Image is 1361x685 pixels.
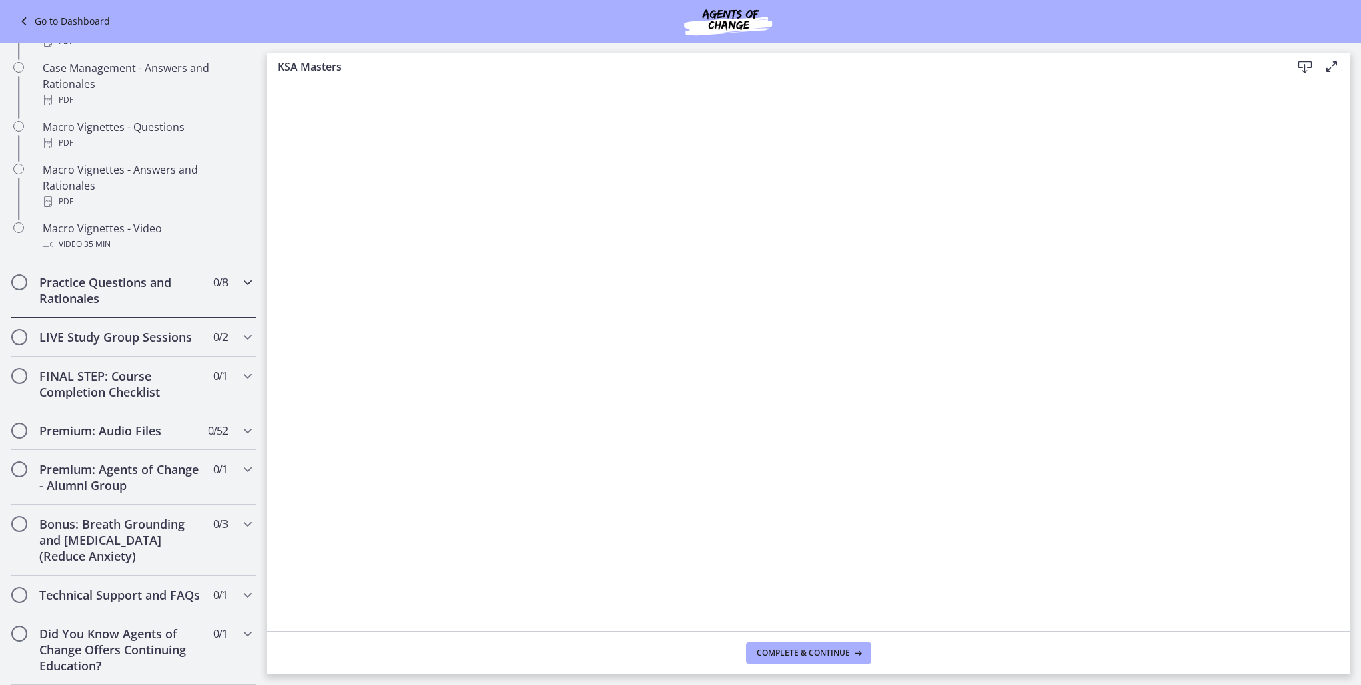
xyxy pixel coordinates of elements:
h2: LIVE Study Group Sessions [39,329,202,345]
img: Agents of Change [648,5,808,37]
h2: Bonus: Breath Grounding and [MEDICAL_DATA] (Reduce Anxiety) [39,516,202,564]
span: 0 / 1 [213,368,228,384]
h2: Did You Know Agents of Change Offers Continuing Education? [39,626,202,674]
span: 0 / 3 [213,516,228,532]
span: 0 / 2 [213,329,228,345]
span: 0 / 8 [213,274,228,290]
span: 0 / 52 [208,423,228,439]
div: PDF [43,135,251,151]
div: PDF [43,92,251,108]
h2: Premium: Audio Files [39,423,202,439]
h2: FINAL STEP: Course Completion Checklist [39,368,202,400]
a: Go to Dashboard [16,13,110,29]
button: Complete & continue [746,642,871,664]
h2: Premium: Agents of Change - Alumni Group [39,461,202,493]
div: PDF [43,194,251,210]
span: 0 / 1 [213,461,228,477]
span: · 35 min [82,236,111,252]
span: 0 / 1 [213,587,228,603]
div: Macro Vignettes - Video [43,220,251,252]
div: Macro Vignettes - Answers and Rationales [43,162,251,210]
div: Video [43,236,251,252]
div: Macro Vignettes - Questions [43,119,251,151]
h2: Practice Questions and Rationales [39,274,202,306]
span: Complete & continue [757,648,850,658]
span: 0 / 1 [213,626,228,642]
h2: Technical Support and FAQs [39,587,202,603]
h3: KSA Masters [278,59,1270,75]
div: Case Management - Answers and Rationales [43,60,251,108]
